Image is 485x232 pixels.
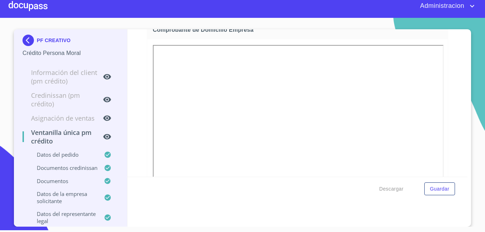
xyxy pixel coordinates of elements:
span: Descargar [379,185,404,193]
p: Documentos [22,177,104,185]
button: Guardar [424,182,455,196]
span: Comprobante de Domicilio Empresa [153,26,445,34]
button: account of current user [415,0,476,12]
button: Descargar [376,182,406,196]
p: Datos del pedido [22,151,104,158]
p: Credinissan (PM crédito) [22,91,103,108]
p: Ventanilla única PM crédito [22,128,103,145]
span: Administracion [415,0,468,12]
span: Guardar [430,185,449,193]
p: PF CREATIVO [37,37,71,43]
p: Crédito Persona Moral [22,49,119,57]
p: Asignación de Ventas [22,114,103,122]
p: Información del Client (PM crédito) [22,68,103,85]
div: PF CREATIVO [22,35,119,49]
p: Documentos CrediNissan [22,164,104,171]
p: Datos del representante legal [22,210,104,225]
p: Datos de la empresa solicitante [22,190,104,205]
img: Docupass spot blue [22,35,37,46]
